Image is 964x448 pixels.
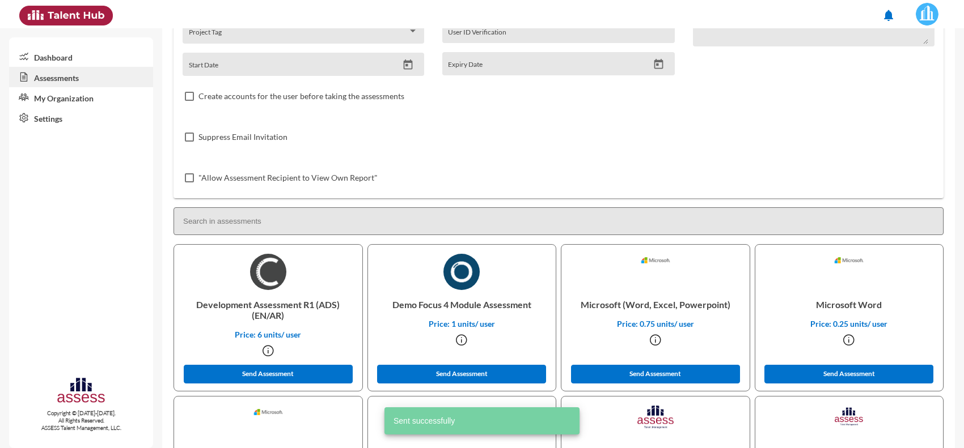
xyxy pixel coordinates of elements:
[571,365,740,383] button: Send Assessment
[183,290,353,330] p: Development Assessment R1 (ADS) (EN/AR)
[9,409,153,432] p: Copyright © [DATE]-[DATE]. All Rights Reserved. ASSESS Talent Management, LLC.
[198,171,378,185] span: "Allow Assessment Recipient to View Own Report"
[394,415,455,426] span: Sent successfully
[377,290,547,319] p: Demo Focus 4 Module Assessment
[764,290,935,319] p: Microsoft Word
[9,67,153,87] a: Assessments
[184,365,353,383] button: Send Assessment
[183,330,353,339] p: Price: 6 units/ user
[198,89,404,103] span: Create accounts for the user before taking the assessments
[398,59,418,71] button: Open calendar
[764,365,933,383] button: Send Assessment
[377,365,546,383] button: Send Assessment
[377,319,547,328] p: Price: 1 units/ user
[56,376,107,407] img: assesscompany-logo.png
[764,319,935,328] p: Price: 0.25 units/ user
[570,319,741,328] p: Price: 0.75 units/ user
[198,130,287,144] span: Suppress Email Invitation
[9,46,153,67] a: Dashboard
[9,87,153,108] a: My Organization
[570,290,741,319] p: Microsoft (Word, Excel, Powerpoint)
[649,58,669,70] button: Open calendar
[882,8,895,22] mat-icon: notifications
[174,207,944,235] input: Search in assessments
[9,108,153,128] a: Settings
